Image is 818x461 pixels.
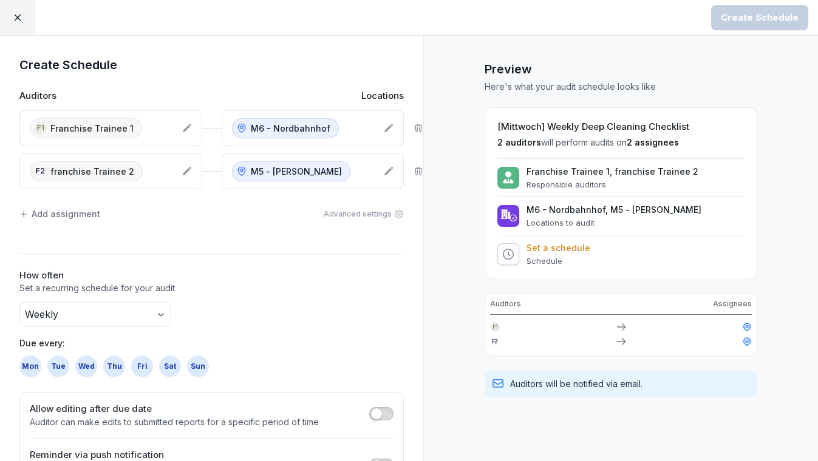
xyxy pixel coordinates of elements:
p: Locations to audit [527,218,701,227]
h1: Create Schedule [19,55,404,75]
p: will perform audits on [497,136,745,149]
div: Sun [187,355,209,377]
p: Locations [361,89,404,103]
div: f2 [34,165,47,178]
div: F1 [34,122,47,135]
div: Tue [47,355,69,377]
p: Schedule [527,256,590,266]
h1: Preview [485,60,757,78]
p: Assignees [713,298,752,309]
div: Mon [19,355,41,377]
div: f2 [490,337,500,346]
div: Advanced settings [324,209,404,220]
p: Auditors [19,89,56,103]
button: Create Schedule [711,5,808,30]
div: Add assignment [19,207,100,220]
h2: How often [19,269,404,283]
p: Due every: [19,337,404,349]
div: Thu [103,355,125,377]
p: Franchise Trainee 1 [50,122,134,135]
p: Responsible auditors [527,180,698,189]
p: Auditors will be notified via email. [510,377,642,390]
p: franchise Trainee 2 [50,165,134,178]
p: Set a recurring schedule for your audit [19,282,404,294]
p: M6 - Nordbahnhof, M5 - [PERSON_NAME] [527,204,701,215]
p: Set a schedule [527,243,590,254]
p: Auditor can make edits to submitted reports for a specific period of time [30,416,319,428]
h2: Allow editing after due date [30,402,319,416]
span: 2 assignees [627,137,679,147]
div: Wed [75,355,97,377]
p: Here's what your audit schedule looks like [485,81,757,93]
h2: [Mittwoch] Weekly Deep Cleaning Checklist [497,120,745,134]
span: 2 auditors [497,137,541,147]
p: Auditors [490,298,521,309]
div: Sat [159,355,181,377]
div: Create Schedule [721,11,799,24]
div: F1 [490,322,500,332]
p: M6 - Nordbahnhof [251,122,330,135]
p: M5 - [PERSON_NAME] [251,165,342,178]
div: Fri [131,355,153,377]
p: Franchise Trainee 1, franchise Trainee 2 [527,166,698,177]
